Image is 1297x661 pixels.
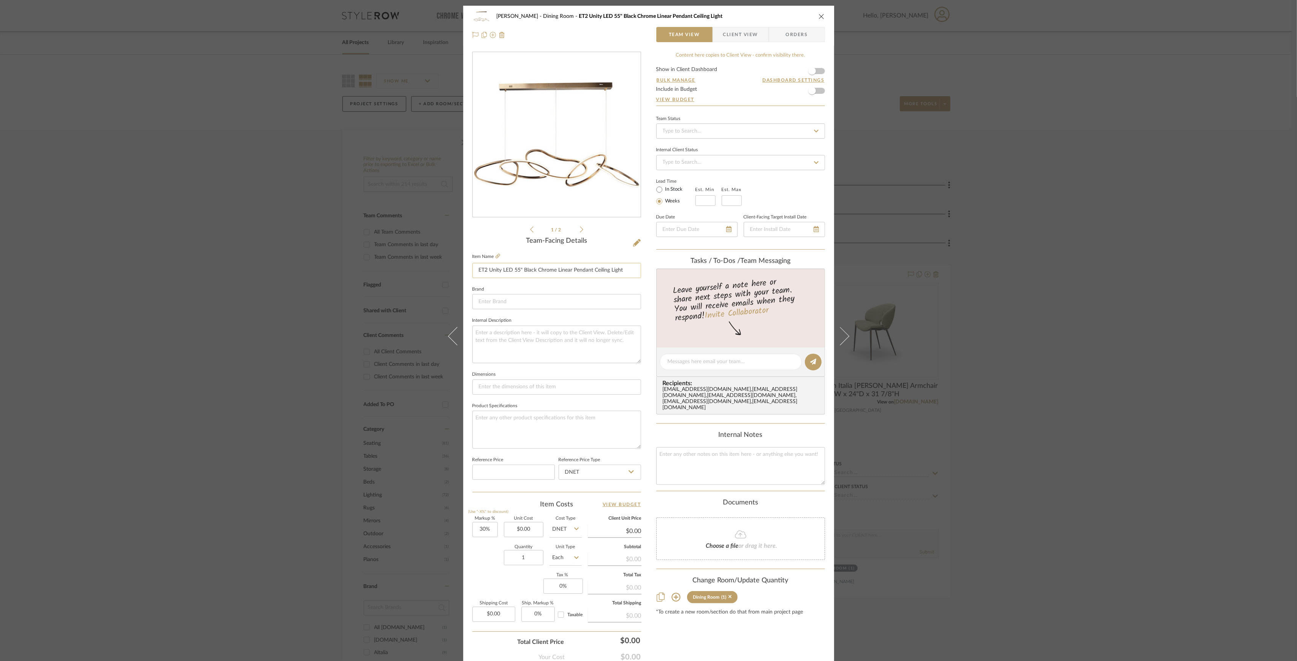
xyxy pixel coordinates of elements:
span: Team View [669,27,700,42]
img: Remove from project [499,32,505,38]
label: In Stock [664,186,683,193]
input: Enter Item Name [472,263,641,278]
label: Brand [472,288,485,291]
button: close [818,13,825,20]
label: Lead Time [656,178,695,185]
div: Change Room/Update Quantity [656,577,825,585]
label: Est. Min [695,187,715,192]
span: Choose a file [706,543,739,549]
label: Ship. Markup % [521,601,555,605]
span: or drag it here. [739,543,778,549]
div: Content here copies to Client View - confirm visibility there. [656,52,825,59]
label: Subtotal [588,545,641,549]
label: Total Shipping [588,601,641,605]
label: Item Name [472,253,500,260]
span: Recipients: [663,380,822,387]
label: Reference Price [472,458,504,462]
label: Weeks [664,198,680,205]
label: Total Tax [588,573,641,577]
div: $0.00 [588,608,641,622]
label: Client-Facing Target Install Date [744,215,807,219]
span: Dining Room [543,14,579,19]
div: team Messaging [656,257,825,266]
label: Shipping Cost [472,601,515,605]
div: Dining Room [693,595,720,600]
div: Item Costs [472,500,641,509]
div: Internal Client Status [656,148,698,152]
div: Team-Facing Details [472,237,641,245]
label: Cost Type [550,517,582,520]
img: 83911612-3e0b-4d59-9b9d-db68398c0b92_48x40.jpg [472,9,491,24]
span: Total Client Price [518,637,564,647]
div: Team Status [656,117,681,121]
span: / [555,228,558,232]
img: 83911612-3e0b-4d59-9b9d-db68398c0b92_436x436.jpg [474,52,639,217]
mat-radio-group: Select item type [656,185,695,206]
div: 0 [473,52,641,217]
input: Enter Due Date [656,222,738,237]
label: Reference Price Type [559,458,600,462]
span: Taxable [568,612,583,617]
button: Dashboard Settings [762,77,825,84]
label: Unit Cost [504,517,543,520]
div: (1) [722,595,727,600]
div: Internal Notes [656,431,825,440]
label: Est. Max [722,187,742,192]
div: $0.00 [568,633,644,648]
span: Client View [723,27,758,42]
div: Leave yourself a note here or share next steps with your team. You will receive emails when they ... [655,274,826,325]
label: Tax % [543,573,582,577]
input: Type to Search… [656,155,825,170]
span: Orders [778,27,816,42]
label: Dimensions [472,373,496,376]
label: Product Specifications [472,404,518,408]
span: [PERSON_NAME] [497,14,543,19]
label: Client Unit Price [588,517,641,520]
a: View Budget [656,96,825,103]
input: Enter Install Date [744,222,825,237]
span: 2 [558,228,562,232]
div: $0.00 [588,580,641,594]
div: *To create a new room/section do that from main project page [656,609,825,615]
label: Due Date [656,215,675,219]
label: Internal Description [472,319,512,323]
label: Markup % [472,517,498,520]
div: Documents [656,499,825,507]
a: Invite Collaborator [704,304,769,323]
div: [EMAIL_ADDRESS][DOMAIN_NAME] , [EMAIL_ADDRESS][DOMAIN_NAME] , [EMAIL_ADDRESS][DOMAIN_NAME] , [EMA... [663,387,822,411]
input: Enter the dimensions of this item [472,380,641,395]
label: Unit Type [550,545,582,549]
input: Enter Brand [472,294,641,309]
a: View Budget [603,500,641,509]
input: Type to Search… [656,123,825,139]
div: $0.00 [588,552,641,565]
button: Bulk Manage [656,77,696,84]
span: Tasks / To-Dos / [690,258,740,264]
span: ET2 Unity LED 55" Black Chrome Linear Pendant Ceiling Light [579,14,723,19]
span: 1 [551,228,555,232]
label: Quantity [504,545,543,549]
